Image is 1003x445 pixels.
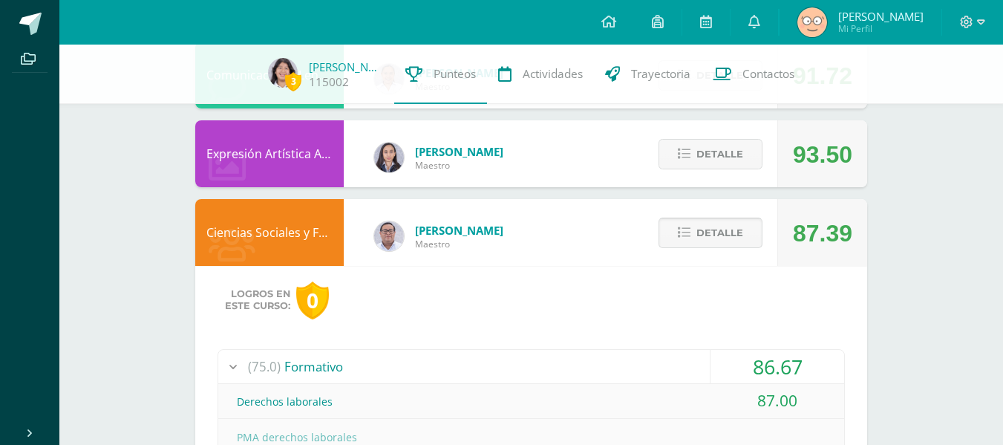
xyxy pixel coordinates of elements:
span: Detalle [696,219,743,247]
a: 115002 [309,74,349,90]
img: 3a30efea21185ef172354e0ceef9618c.png [268,58,298,88]
button: Detalle [659,218,762,248]
a: Contactos [702,45,806,104]
span: Actividades [523,66,583,82]
img: 5778bd7e28cf89dedf9ffa8080fc1cd8.png [374,221,404,251]
span: [PERSON_NAME] [415,144,503,159]
div: Expresión Artística ARTES PLÁSTICAS [195,120,344,187]
a: Trayectoria [594,45,702,104]
span: Maestro [415,159,503,172]
span: [PERSON_NAME] [838,9,924,24]
span: Contactos [742,66,794,82]
div: Ciencias Sociales y Formación Ciudadana [195,199,344,266]
img: 35694fb3d471466e11a043d39e0d13e5.png [374,143,404,172]
div: Formativo [218,350,844,383]
div: 86.67 [710,350,844,383]
span: Trayectoria [631,66,690,82]
a: Actividades [487,45,594,104]
span: Maestro [415,238,503,250]
span: (75.0) [248,350,281,383]
div: 87.00 [710,384,844,418]
div: 87.39 [793,200,852,267]
div: 0 [296,282,329,319]
div: Derechos laborales [218,385,844,418]
a: [PERSON_NAME] [309,59,383,74]
a: Punteos [394,45,487,104]
img: 8af19cf04de0ae0b6fa021c291ba4e00.png [797,7,827,37]
span: [PERSON_NAME] [415,223,503,238]
button: Detalle [659,139,762,169]
span: 3 [285,72,301,91]
span: Mi Perfil [838,22,924,35]
span: Detalle [696,140,743,168]
span: Punteos [434,66,476,82]
div: 93.50 [793,121,852,188]
span: Logros en este curso: [225,288,290,312]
